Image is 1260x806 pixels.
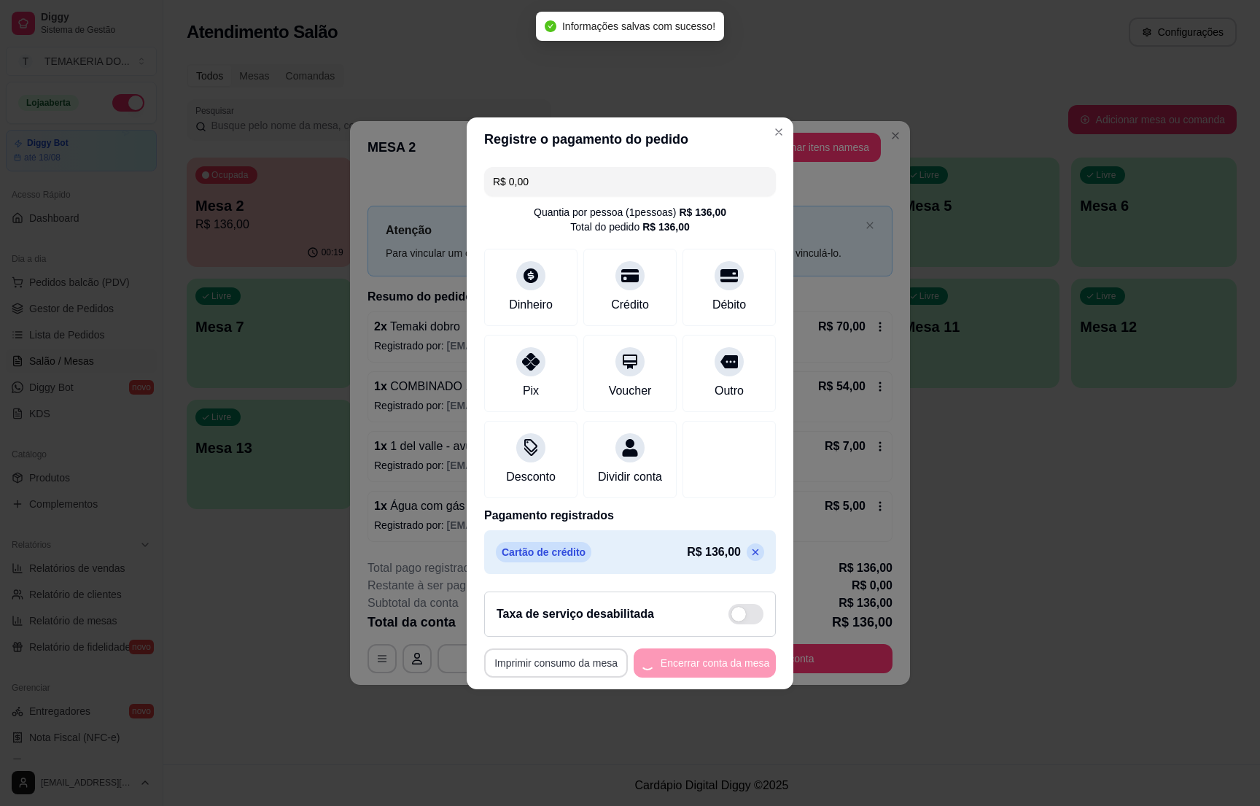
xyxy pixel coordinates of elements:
div: Total do pedido [570,220,690,234]
button: Imprimir consumo da mesa [484,648,628,678]
div: Dividir conta [598,468,662,486]
div: Desconto [506,468,556,486]
div: Outro [715,382,744,400]
div: Dinheiro [509,296,553,314]
span: Informações salvas com sucesso! [562,20,715,32]
button: Close [767,120,790,144]
input: Ex.: hambúrguer de cordeiro [493,167,767,196]
h2: Taxa de serviço desabilitada [497,605,654,623]
header: Registre o pagamento do pedido [467,117,793,161]
div: Quantia por pessoa ( 1 pessoas) [534,205,726,220]
span: check-circle [545,20,556,32]
div: Voucher [609,382,652,400]
div: R$ 136,00 [642,220,690,234]
p: R$ 136,00 [687,543,741,561]
div: R$ 136,00 [679,205,726,220]
div: Crédito [611,296,649,314]
div: Débito [712,296,746,314]
div: Pix [523,382,539,400]
p: Pagamento registrados [484,507,776,524]
p: Cartão de crédito [496,542,591,562]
